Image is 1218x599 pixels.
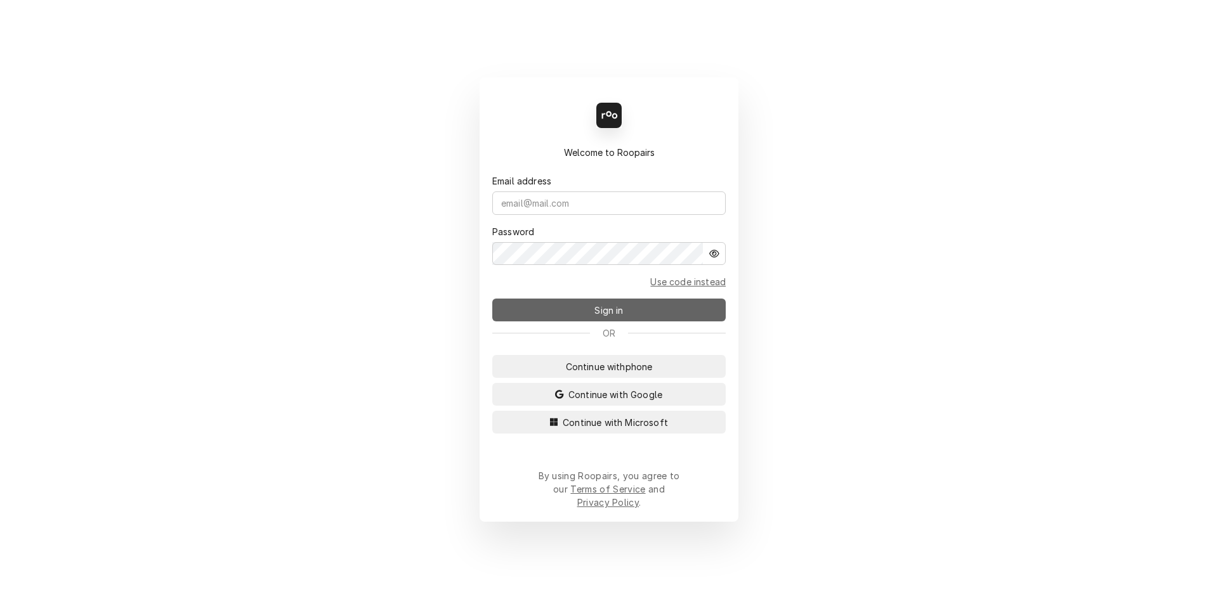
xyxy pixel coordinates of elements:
[577,497,639,508] a: Privacy Policy
[538,469,680,509] div: By using Roopairs, you agree to our and .
[492,191,726,215] input: email@mail.com
[570,484,645,494] a: Terms of Service
[492,225,534,238] label: Password
[492,146,726,159] div: Welcome to Roopairs
[492,355,726,378] button: Continue withphone
[560,416,671,429] span: Continue with Microsoft
[566,388,665,401] span: Continue with Google
[592,304,625,317] span: Sign in
[650,275,726,288] a: Go to Email and code form
[492,411,726,434] button: Continue with Microsoft
[492,174,551,188] label: Email address
[492,299,726,321] button: Sign in
[563,360,655,373] span: Continue with phone
[492,383,726,406] button: Continue with Google
[492,326,726,340] div: Or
